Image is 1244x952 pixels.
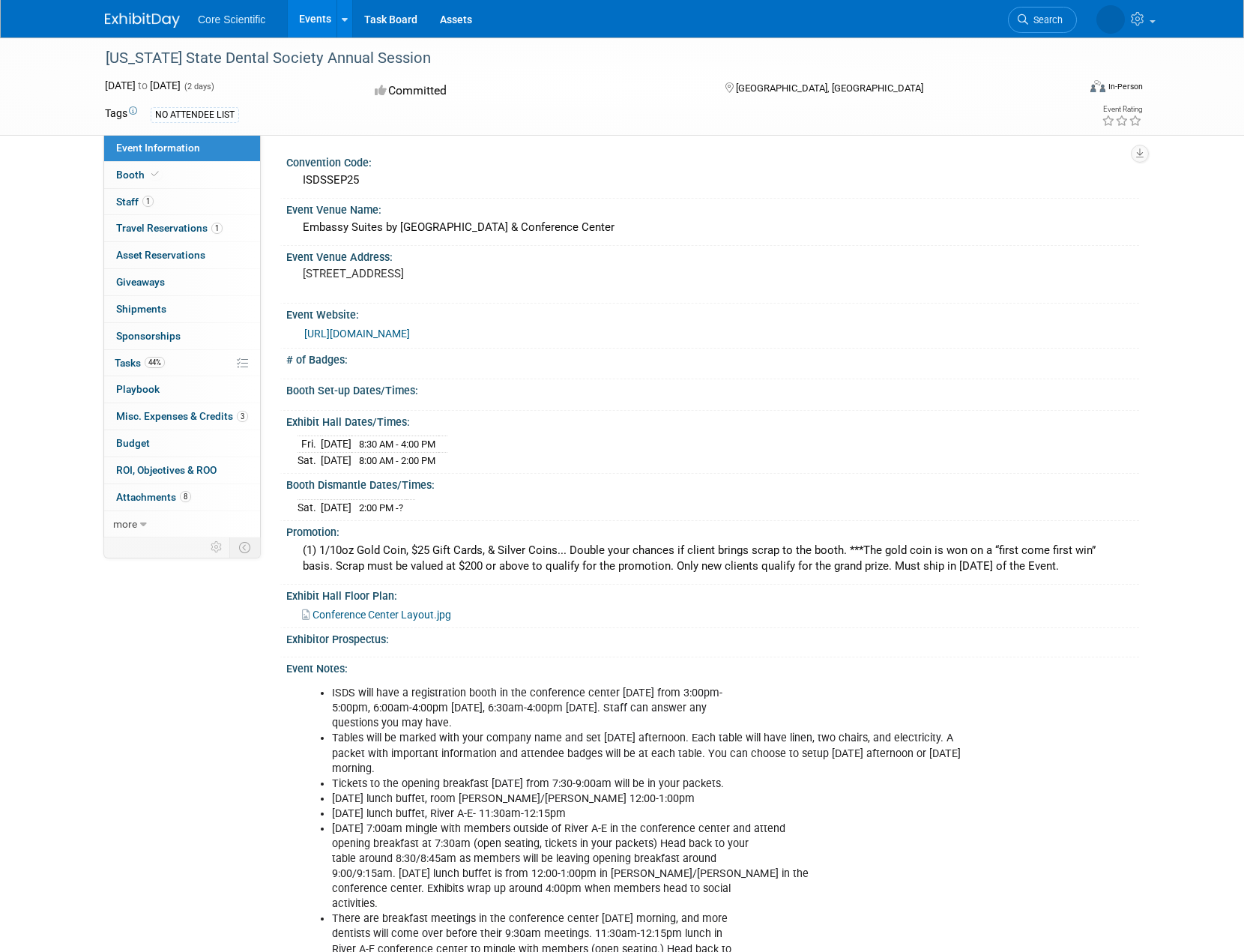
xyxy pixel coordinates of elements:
div: In-Person [1108,81,1143,92]
span: 3 [237,411,248,422]
div: Promotion: [286,521,1139,540]
a: more [104,511,260,537]
span: Tasks [115,357,165,369]
a: Sponsorships [104,323,260,349]
a: Budget [104,430,260,457]
div: Booth Dismantle Dates/Times: [286,474,1139,492]
span: Sponsorships [116,330,181,342]
div: Event Venue Address: [286,246,1139,265]
div: Exhibit Hall Dates/Times: [286,411,1139,430]
td: [DATE] [321,499,351,515]
span: Travel Reservations [116,222,223,234]
i: Booth reservation complete [151,170,159,178]
span: ? [399,502,403,513]
div: Event Website: [286,304,1139,322]
span: Staff [116,196,154,208]
a: Travel Reservations1 [104,215,260,241]
span: Event Information [116,142,200,154]
span: Conference Center Layout.jpg [312,609,451,621]
td: Sat. [298,499,321,515]
img: Dylan Gara [1096,5,1125,34]
a: Booth [104,162,260,188]
span: Giveaways [116,276,165,288]
span: Core Scientific [198,13,265,25]
a: Staff1 [104,189,260,215]
a: Attachments8 [104,484,260,510]
td: Toggle Event Tabs [230,537,261,557]
div: (1) 1/10oz Gold Coin, $25 Gift Cards, & Silver Coins... Double your chances if client brings scra... [298,539,1128,579]
span: 2:00 PM - [359,502,403,513]
a: Misc. Expenses & Credits3 [104,403,260,430]
span: ROI, Objectives & ROO [116,464,217,476]
div: Exhibitor Prospectus: [286,628,1139,647]
td: Tags [105,106,137,123]
span: to [136,79,150,91]
li: [DATE] lunch buffet, room [PERSON_NAME]/[PERSON_NAME] 12:00-1:00pm [332,792,964,807]
img: ExhibitDay [105,13,180,28]
span: Budget [116,437,150,449]
div: Convention Code: [286,151,1139,170]
a: Asset Reservations [104,242,260,268]
li: [DATE] 7:00am mingle with members outside of River A-E in the conference center and attend openin... [332,822,964,912]
a: Tasks44% [104,350,260,376]
span: 1 [211,223,223,234]
span: 44% [145,357,165,368]
span: Attachments [116,491,191,503]
span: more [113,518,137,530]
div: Exhibit Hall Floor Plan: [286,585,1139,603]
li: ISDS will have a registration booth in the conference center [DATE] from 3:00pm- 5:00pm, 6:00am-4... [332,686,964,731]
a: Shipments [104,296,260,322]
a: ROI, Objectives & ROO [104,457,260,483]
a: Playbook [104,376,260,403]
td: [DATE] [321,452,351,468]
img: Format-Inperson.png [1090,80,1105,92]
div: Event Format [988,78,1143,100]
div: Booth Set-up Dates/Times: [286,379,1139,398]
div: Embassy Suites by [GEOGRAPHIC_DATA] & Conference Center [298,216,1128,239]
div: Committed [370,78,701,104]
li: Tables will be marked with your company name and set [DATE] afternoon. Each table will have linen... [332,731,964,776]
span: [DATE] [DATE] [105,79,181,91]
div: Event Notes: [286,657,1139,676]
span: Playbook [116,383,160,395]
span: Asset Reservations [116,249,205,261]
div: [US_STATE] State Dental Society Annual Session [100,45,1054,72]
span: 8 [180,491,191,502]
td: Sat. [298,452,321,468]
span: Misc. Expenses & Credits [116,410,248,422]
span: [GEOGRAPHIC_DATA], [GEOGRAPHIC_DATA] [736,82,923,94]
a: Search [1008,7,1077,33]
a: Conference Center Layout.jpg [302,609,451,621]
span: Shipments [116,303,166,315]
div: Event Rating [1102,106,1142,113]
span: (2 days) [183,82,214,91]
td: Personalize Event Tab Strip [204,537,230,557]
li: [DATE] lunch buffet, River A-E- 11:30am-12:15pm [332,807,964,822]
div: NO ATTENDEE LIST [151,107,239,123]
div: ISDSSEP25 [298,169,1128,192]
li: Tickets to the opening breakfast [DATE] from 7:30-9:00am will be in your packets. [332,777,964,792]
pre: [STREET_ADDRESS] [303,267,625,280]
span: 8:30 AM - 4:00 PM [359,439,435,450]
span: 8:00 AM - 2:00 PM [359,455,435,466]
a: [URL][DOMAIN_NAME] [304,328,410,340]
a: Giveaways [104,269,260,295]
div: # of Badges: [286,349,1139,367]
a: Event Information [104,135,260,161]
span: 1 [142,196,154,207]
span: Booth [116,169,162,181]
td: [DATE] [321,436,351,453]
div: Event Venue Name: [286,199,1139,217]
span: Search [1028,14,1063,25]
td: Fri. [298,436,321,453]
